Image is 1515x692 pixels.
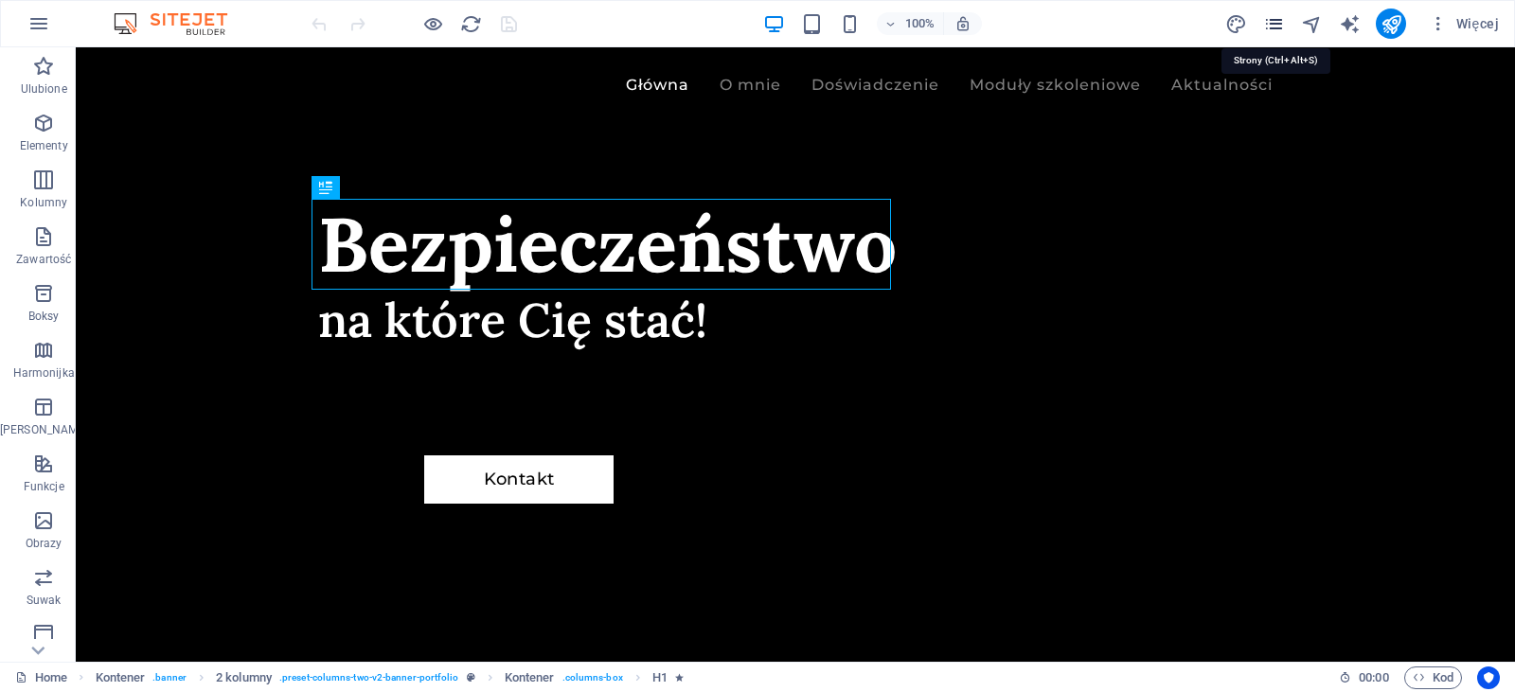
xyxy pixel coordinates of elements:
[1338,12,1361,35] button: text_generator
[96,666,146,689] span: Kliknij, aby zaznaczyć. Kliknij dwukrotnie, aby edytować
[96,666,685,689] nav: breadcrumb
[152,666,187,689] span: . banner
[109,12,251,35] img: Editor Logo
[954,15,971,32] i: Po zmianie rozmiaru automatycznie dostosowuje poziom powiększenia do wybranego urządzenia.
[675,672,684,683] i: Element zawiera animację
[1376,9,1406,39] button: publish
[421,12,444,35] button: Kliknij tutaj, aby wyjść z trybu podglądu i kontynuować edycję
[15,666,67,689] a: Kliknij, aby anulować zaznaczenie. Kliknij dwukrotnie, aby otworzyć Strony
[21,81,67,97] p: Ulubione
[20,138,68,153] p: Elementy
[905,12,936,35] h6: 100%
[1429,14,1499,33] span: Więcej
[1413,666,1453,689] span: Kod
[505,666,555,689] span: Kliknij, aby zaznaczyć. Kliknij dwukrotnie, aby edytować
[1339,666,1389,689] h6: Czas sesji
[467,672,475,683] i: Ten element jest konfigurowalnym ustawieniem wstępnym
[13,365,75,381] p: Harmonijka
[1372,670,1375,684] span: :
[1477,666,1500,689] button: Usercentrics
[1301,13,1323,35] i: Nawigator
[216,666,272,689] span: Kliknij, aby zaznaczyć. Kliknij dwukrotnie, aby edytować
[459,12,482,35] button: reload
[16,252,71,267] p: Zawartość
[1225,13,1247,35] i: Projekt (Ctrl+Alt+Y)
[279,666,459,689] span: . preset-columns-two-v2-banner-portfolio
[562,666,623,689] span: . columns-box
[24,479,64,494] p: Funkcje
[877,12,944,35] button: 100%
[20,195,67,210] p: Kolumny
[1339,13,1361,35] i: AI Writer
[1262,12,1285,35] button: pages
[26,536,62,551] p: Obrazy
[28,309,60,324] p: Boksy
[1404,666,1462,689] button: Kod
[27,593,62,608] p: Suwak
[1224,12,1247,35] button: design
[652,666,668,689] span: Kliknij, aby zaznaczyć. Kliknij dwukrotnie, aby edytować
[1359,666,1388,689] span: 00 00
[1300,12,1323,35] button: navigator
[1381,13,1402,35] i: Opublikuj
[460,13,482,35] i: Przeładuj stronę
[1421,9,1506,39] button: Więcej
